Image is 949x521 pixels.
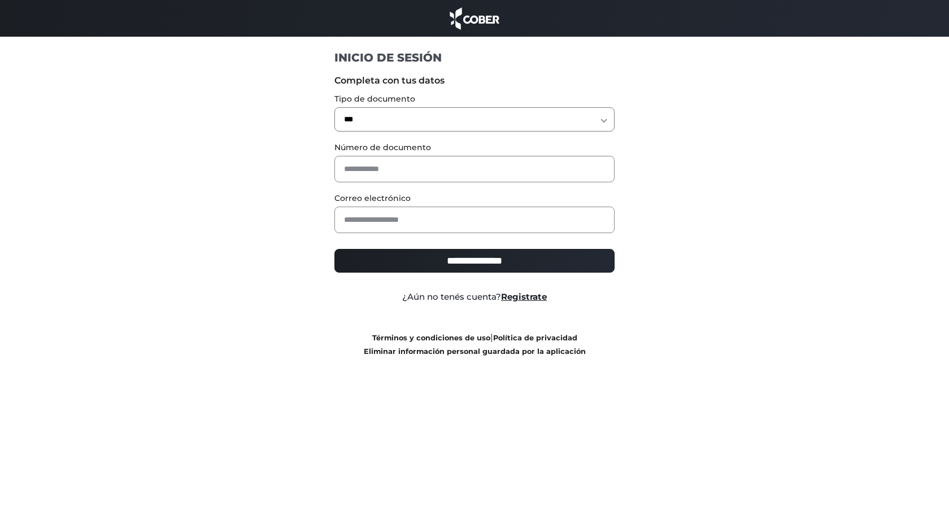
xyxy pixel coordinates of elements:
h1: INICIO DE SESIÓN [334,50,615,65]
div: | [326,331,624,358]
label: Tipo de documento [334,93,615,105]
label: Correo electrónico [334,192,615,204]
div: ¿Aún no tenés cuenta? [326,291,624,304]
img: cober_marca.png [447,6,502,31]
a: Registrate [501,291,547,302]
label: Número de documento [334,142,615,154]
a: Eliminar información personal guardada por la aplicación [364,347,586,356]
label: Completa con tus datos [334,74,615,87]
a: Política de privacidad [493,334,577,342]
a: Términos y condiciones de uso [372,334,490,342]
